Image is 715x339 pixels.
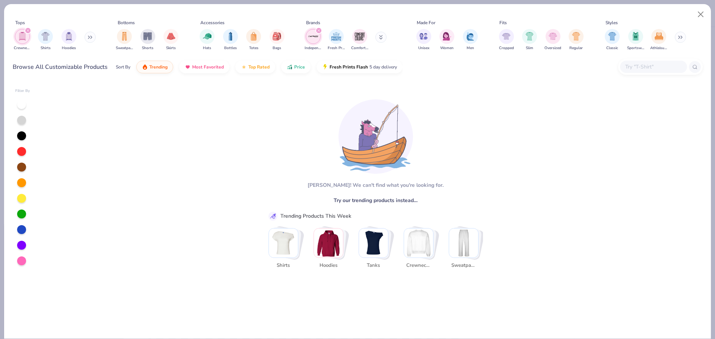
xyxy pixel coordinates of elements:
[163,29,178,51] button: filter button
[192,64,224,70] span: Most Favorited
[627,29,644,51] button: filter button
[451,262,476,269] span: Sweatpants
[463,29,478,51] div: filter for Men
[136,61,173,73] button: Trending
[203,32,212,41] img: Hats Image
[270,213,276,220] img: trend_line.gif
[328,29,345,51] button: filter button
[149,64,168,70] span: Trending
[200,19,225,26] div: Accessories
[224,45,237,51] span: Bottles
[404,228,433,258] img: Crewnecks
[419,32,428,41] img: Unisex Image
[270,29,285,51] button: filter button
[38,29,53,51] button: filter button
[499,45,514,51] span: Cropped
[502,32,511,41] img: Cropped Image
[116,64,130,70] div: Sort By
[361,262,385,269] span: Tanks
[200,29,214,51] button: filter button
[449,228,478,258] img: Sweatpants
[38,29,53,51] div: filter for Shirts
[328,29,345,51] div: filter for Fresh Prints
[499,29,514,51] div: filter for Cropped
[249,45,258,51] span: Totes
[273,32,281,41] img: Bags Image
[246,29,261,51] div: filter for Totes
[330,64,368,70] span: Fresh Prints Flash
[270,29,285,51] div: filter for Bags
[142,64,148,70] img: trending.gif
[13,63,108,71] div: Browse All Customizable Products
[499,29,514,51] button: filter button
[625,63,682,71] input: Try "T-Shirt"
[246,29,261,51] button: filter button
[606,19,618,26] div: Styles
[18,32,26,41] img: Crewnecks Image
[404,228,438,272] button: Stack Card Button Crewnecks
[569,45,583,51] span: Regular
[439,29,454,51] button: filter button
[269,228,298,258] img: Shirts
[632,32,640,41] img: Sportswear Image
[305,29,322,51] button: filter button
[200,29,214,51] div: filter for Hats
[439,29,454,51] div: filter for Women
[655,32,663,41] img: Athleisure Image
[61,29,76,51] button: filter button
[466,32,474,41] img: Men Image
[140,29,155,51] button: filter button
[449,228,483,272] button: Stack Card Button Sweatpants
[143,32,152,41] img: Shorts Image
[608,32,617,41] img: Classic Image
[416,29,431,51] div: filter for Unisex
[140,29,155,51] div: filter for Shorts
[248,64,270,70] span: Top Rated
[65,32,73,41] img: Hoodies Image
[417,19,435,26] div: Made For
[627,29,644,51] div: filter for Sportswear
[317,61,403,73] button: Fresh Prints Flash5 day delivery
[305,29,322,51] div: filter for Independent Trading Co.
[203,45,211,51] span: Hats
[606,45,618,51] span: Classic
[308,31,319,42] img: Independent Trading Co. Image
[627,45,644,51] span: Sportswear
[314,228,348,272] button: Stack Card Button Hoodies
[406,262,430,269] span: Crewnecks
[142,45,153,51] span: Shorts
[41,45,51,51] span: Shirts
[273,45,281,51] span: Bags
[569,29,584,51] div: filter for Regular
[118,19,135,26] div: Bottoms
[166,45,176,51] span: Skirts
[14,29,31,51] button: filter button
[351,29,368,51] button: filter button
[120,32,128,41] img: Sweatpants Image
[281,61,311,73] button: Price
[339,99,413,174] img: Loading...
[14,29,31,51] div: filter for Crewnecks
[305,45,322,51] span: Independent Trading Co.
[334,196,417,204] span: Try our trending products instead…
[15,88,30,94] div: Filter By
[185,64,191,70] img: most_fav.gif
[223,29,238,51] div: filter for Bottles
[294,64,305,70] span: Price
[569,29,584,51] button: filter button
[61,29,76,51] div: filter for Hoodies
[549,32,557,41] img: Oversized Image
[359,228,388,258] img: Tanks
[241,64,247,70] img: TopRated.gif
[605,29,620,51] button: filter button
[418,45,429,51] span: Unisex
[116,29,133,51] div: filter for Sweatpants
[443,32,451,41] img: Women Image
[328,45,345,51] span: Fresh Prints
[314,228,343,258] img: Hoodies
[694,7,708,22] button: Close
[525,32,534,41] img: Slim Image
[526,45,533,51] span: Slim
[354,31,365,42] img: Comfort Colors Image
[14,45,31,51] span: Crewnecks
